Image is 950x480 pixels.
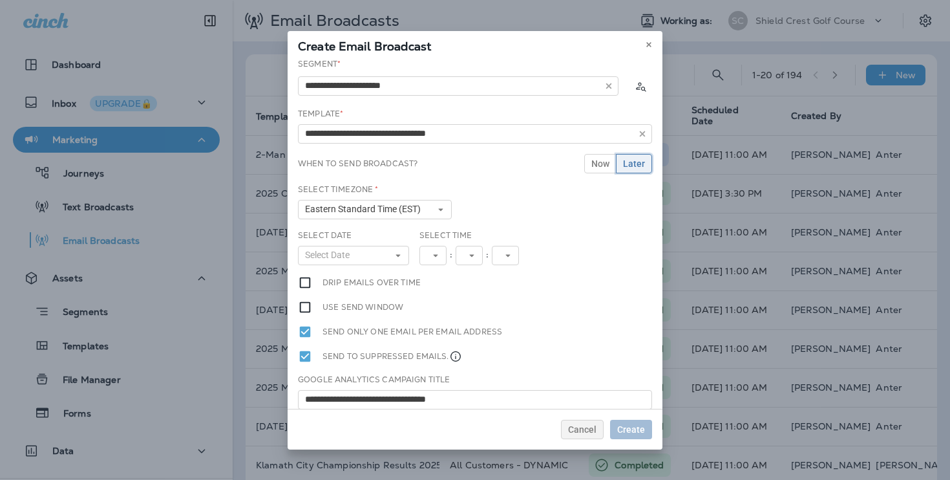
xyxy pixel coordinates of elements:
[629,74,652,98] button: Calculate the estimated number of emails to be sent based on selected segment. (This could take a...
[322,276,421,290] label: Drip emails over time
[298,184,378,195] label: Select Timezone
[419,230,472,241] label: Select Time
[623,159,645,168] span: Later
[447,246,456,265] div: :
[322,325,502,339] label: Send only one email per email address
[610,420,652,439] button: Create
[568,425,596,434] span: Cancel
[298,375,450,385] label: Google Analytics Campaign Title
[288,31,662,58] div: Create Email Broadcast
[298,59,341,69] label: Segment
[584,154,617,173] button: Now
[298,109,343,119] label: Template
[561,420,604,439] button: Cancel
[591,159,609,168] span: Now
[483,246,492,265] div: :
[617,425,645,434] span: Create
[298,246,409,265] button: Select Date
[298,230,352,241] label: Select Date
[322,349,462,364] label: Send to suppressed emails.
[616,154,652,173] button: Later
[305,204,426,215] span: Eastern Standard Time (EST)
[298,200,452,219] button: Eastern Standard Time (EST)
[322,300,403,314] label: Use send window
[298,158,417,169] label: When to send broadcast?
[305,250,355,261] span: Select Date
